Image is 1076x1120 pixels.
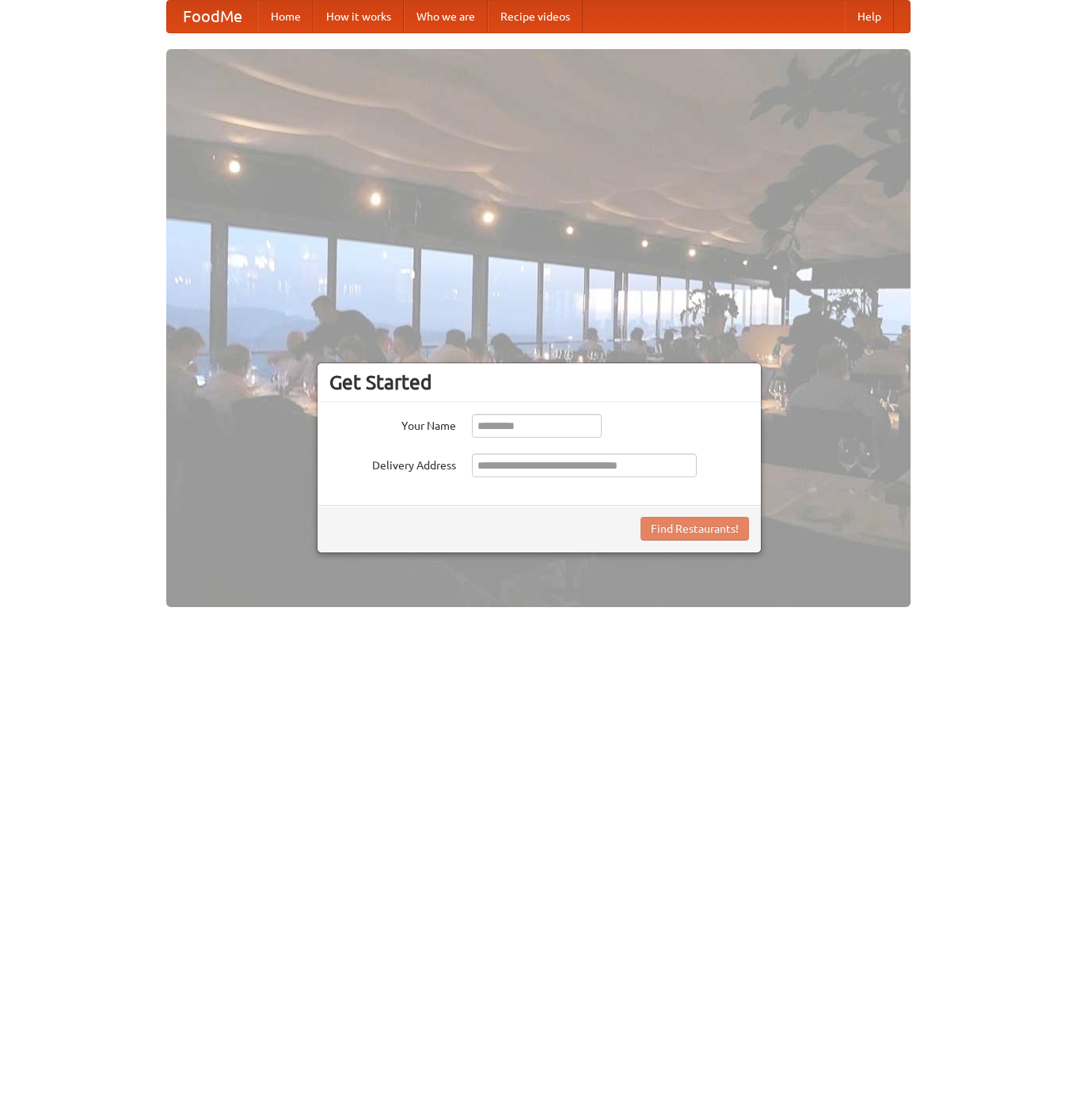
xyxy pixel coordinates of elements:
[329,414,456,434] label: Your Name
[329,454,456,473] label: Delivery Address
[845,1,894,32] a: Help
[329,370,749,394] h3: Get Started
[258,1,314,32] a: Home
[404,1,488,32] a: Who we are
[641,517,749,541] button: Find Restaurants!
[314,1,404,32] a: How it works
[488,1,583,32] a: Recipe videos
[167,1,258,32] a: FoodMe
